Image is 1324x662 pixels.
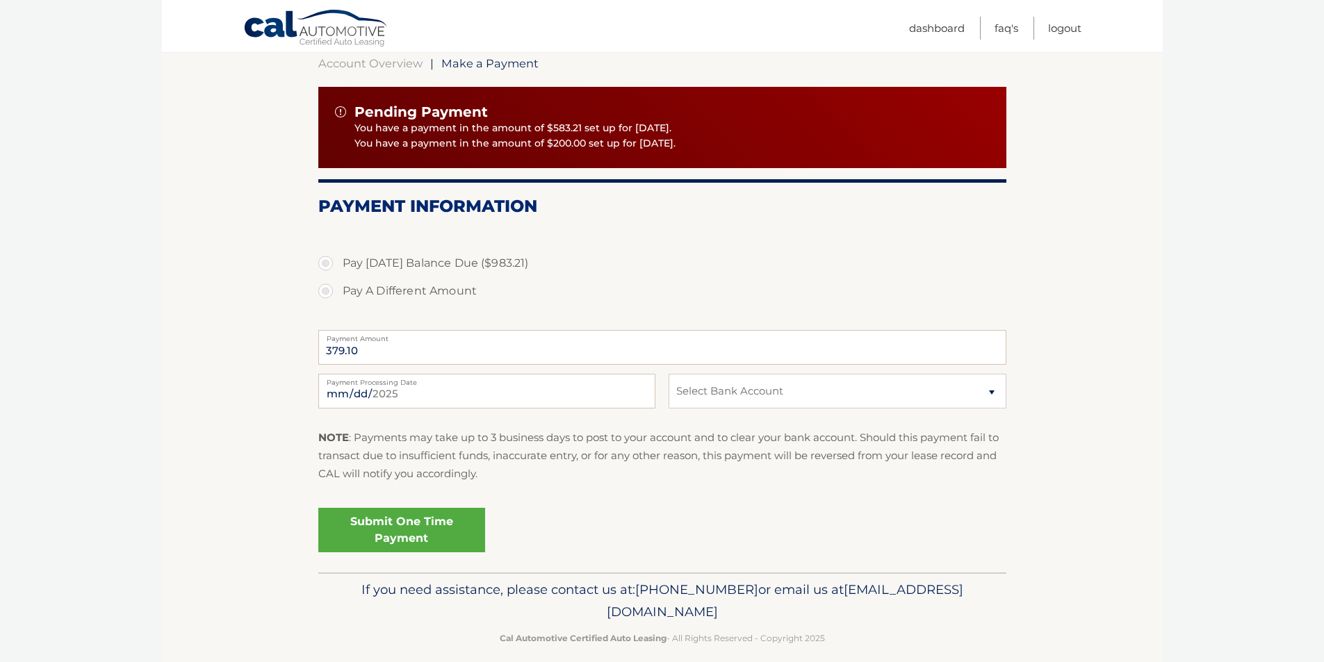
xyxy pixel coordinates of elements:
p: - All Rights Reserved - Copyright 2025 [327,631,997,645]
a: Cal Automotive [243,9,389,49]
p: : Payments may take up to 3 business days to post to your account and to clear your bank account.... [318,429,1006,483]
strong: Cal Automotive Certified Auto Leasing [500,633,667,643]
a: Submit One Time Payment [318,508,485,552]
input: Payment Date [318,374,655,408]
span: Make a Payment [441,56,539,70]
span: Pending Payment [354,104,488,121]
img: alert-white.svg [335,106,346,117]
input: Payment Amount [318,330,1006,365]
span: [PHONE_NUMBER] [635,581,758,597]
h2: Payment Information [318,196,1006,217]
label: Payment Processing Date [318,374,655,385]
strong: NOTE [318,431,349,444]
label: Payment Amount [318,330,1006,341]
a: Account Overview [318,56,423,70]
label: Pay [DATE] Balance Due ($983.21) [318,249,1006,277]
p: If you need assistance, please contact us at: or email us at [327,579,997,623]
a: Dashboard [909,17,965,40]
p: You have a payment in the amount of $200.00 set up for [DATE]. [354,136,990,151]
a: Logout [1048,17,1081,40]
span: [EMAIL_ADDRESS][DOMAIN_NAME] [607,581,963,620]
a: FAQ's [995,17,1018,40]
label: Pay A Different Amount [318,277,1006,305]
span: | [430,56,434,70]
p: You have a payment in the amount of $583.21 set up for [DATE]. [354,121,990,136]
